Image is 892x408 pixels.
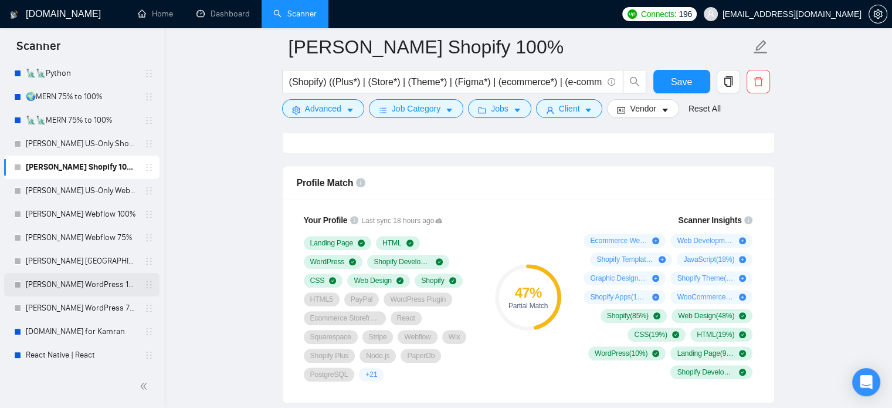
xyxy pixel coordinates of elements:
[677,349,734,358] span: Landing Page ( 9 %)
[354,276,392,285] span: Web Design
[436,258,443,265] span: check-circle
[623,70,646,93] button: search
[421,276,444,285] span: Shopify
[26,273,137,296] a: [PERSON_NAME] WordPress 100%
[677,367,734,377] span: Shopify Development ( 7 %)
[346,106,354,114] span: caret-down
[744,216,752,224] span: info-circle
[404,332,430,342] span: Webflow
[304,215,348,225] span: Your Profile
[739,256,746,263] span: plus-circle
[590,236,647,245] span: Ecommerce Website Development ( 71 %)
[739,331,746,338] span: check-circle
[717,76,740,87] span: copy
[707,10,715,18] span: user
[10,5,18,24] img: logo
[144,186,154,195] span: holder
[679,8,691,21] span: 196
[144,92,154,102] span: holder
[661,106,669,114] span: caret-down
[144,257,154,266] span: holder
[753,39,768,55] span: edit
[590,274,647,283] span: Graphic Design ( 16 %)
[310,332,351,342] span: Squarespace
[630,102,656,115] span: Vendor
[747,76,769,87] span: delete
[739,350,746,357] span: check-circle
[659,256,666,263] span: plus-circle
[653,312,660,319] span: check-circle
[26,85,137,109] a: 🌍MERN 75% to 100%
[678,311,734,321] span: Web Design ( 48 %)
[369,99,463,118] button: barsJob Categorycaret-down
[379,106,387,114] span: bars
[739,275,746,282] span: plus-circle
[273,9,317,19] a: searchScanner
[138,9,173,19] a: homeHome
[739,369,746,376] span: check-circle
[445,106,453,114] span: caret-down
[196,9,250,19] a: dashboardDashboard
[607,311,649,321] span: Shopify ( 85 %)
[739,237,746,244] span: plus-circle
[641,8,676,21] span: Connects:
[310,276,325,285] span: CSS
[297,178,354,188] span: Profile Match
[739,312,746,319] span: check-circle
[310,351,349,360] span: Shopify Plus
[289,75,602,89] input: Search Freelance Jobs...
[608,78,615,86] span: info-circle
[144,116,154,125] span: holder
[607,99,679,118] button: idcardVendorcaret-down
[513,106,521,114] span: caret-down
[350,216,358,224] span: info-circle
[739,294,746,301] span: plus-circle
[305,102,341,115] span: Advanced
[559,102,580,115] span: Client
[392,102,440,115] span: Job Category
[683,255,734,264] span: JavaScript ( 18 %)
[717,70,740,93] button: copy
[495,286,561,300] div: 47 %
[282,99,364,118] button: settingAdvancedcaret-down
[144,280,154,289] span: holder
[697,330,734,339] span: HTML ( 19 %)
[634,330,667,339] span: CSS ( 19 %)
[672,331,679,338] span: check-circle
[361,215,442,227] span: Last sync 18 hours ago
[407,351,435,360] span: PaperDb
[652,237,659,244] span: plus-circle
[536,99,603,118] button: userClientcaret-down
[590,292,647,302] span: Shopify Apps ( 10 %)
[478,106,486,114] span: folder
[292,106,300,114] span: setting
[144,327,154,336] span: holder
[617,106,625,114] span: idcard
[678,216,741,224] span: Scanner Insights
[329,277,336,284] span: check-circle
[406,240,413,247] span: check-circle
[449,332,460,342] span: Wix
[144,350,154,360] span: holder
[584,106,592,114] span: caret-down
[449,277,456,284] span: check-circle
[144,139,154,149] span: holder
[677,274,734,283] span: Shopify Theme ( 14 %)
[369,332,387,342] span: Stripe
[26,296,137,320] a: [PERSON_NAME] WordPress 75%
[349,258,356,265] span: check-circle
[365,370,377,379] span: + 21
[546,106,554,114] span: user
[26,343,137,367] a: React Native | React
[310,257,345,267] span: WordPress
[628,9,637,19] img: upwork-logo.png
[26,132,137,156] a: [PERSON_NAME] US-Only Shopify 100%
[26,320,137,343] a: [DOMAIN_NAME] for Kamran
[869,9,887,19] span: setting
[677,292,734,302] span: WooCommerce ( 6 %)
[144,233,154,242] span: holder
[26,226,137,249] a: [PERSON_NAME] Webflow 75%
[310,370,348,379] span: PostgreSQL
[677,236,734,245] span: Web Development ( 58 %)
[652,350,659,357] span: check-circle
